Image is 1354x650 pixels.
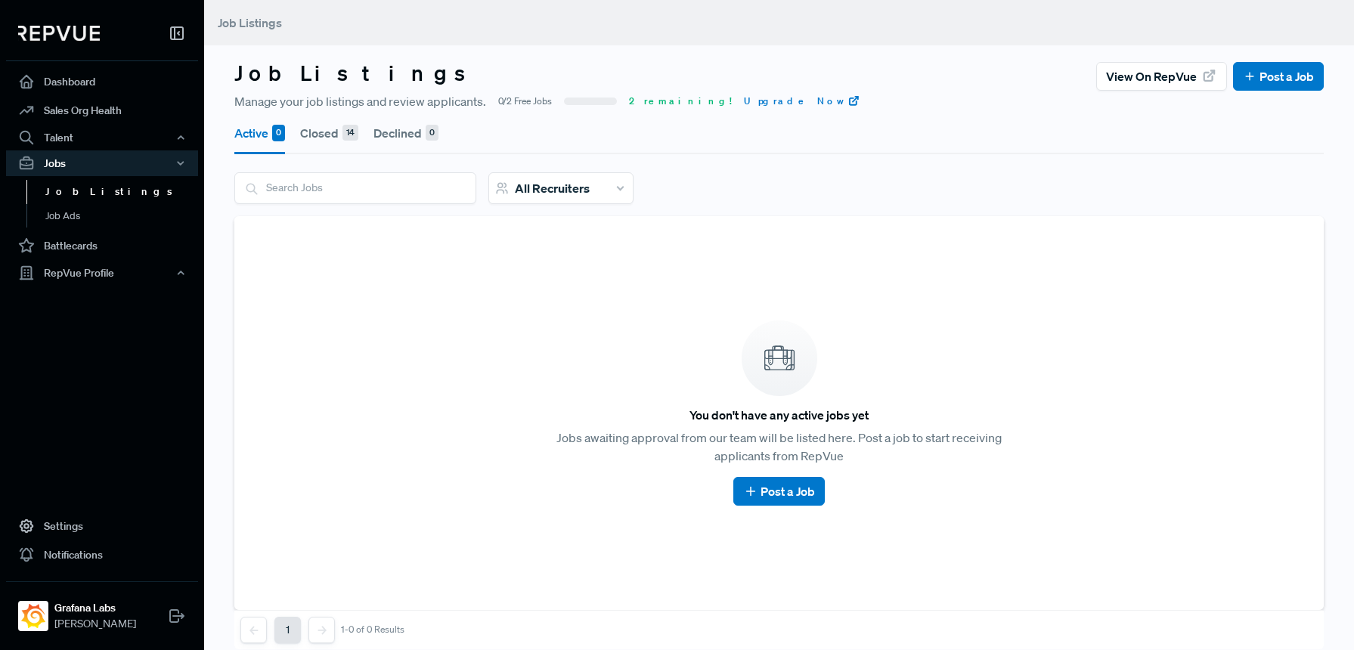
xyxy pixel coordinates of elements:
button: Declined 0 [373,112,438,154]
button: Closed 14 [300,112,358,154]
a: Upgrade Now [744,94,860,108]
span: All Recruiters [515,181,590,196]
span: Job Listings [218,15,282,30]
a: Post a Job [743,482,815,500]
a: Notifications [6,540,198,569]
p: Jobs awaiting approval from our team will be listed here. Post a job to start receiving applicant... [542,429,1016,465]
h3: Job Listings [234,60,479,86]
div: 14 [342,125,358,141]
a: Dashboard [6,67,198,96]
button: Active 0 [234,112,285,154]
a: Job Listings [26,180,218,204]
span: View on RepVue [1106,67,1197,85]
span: 0/2 Free Jobs [498,94,552,108]
a: Post a Job [1243,67,1314,85]
strong: Grafana Labs [54,600,136,616]
span: Manage your job listings and review applicants. [234,92,486,110]
button: Post a Job [1233,62,1324,91]
button: View on RepVue [1096,62,1227,91]
span: 2 remaining! [629,94,732,108]
nav: pagination [240,617,404,643]
img: RepVue [18,26,100,41]
button: Previous [240,617,267,643]
a: Battlecards [6,231,198,260]
button: RepVue Profile [6,260,198,286]
span: [PERSON_NAME] [54,616,136,632]
div: 0 [426,125,438,141]
img: Grafana Labs [21,604,45,628]
input: Search Jobs [235,173,476,203]
div: 0 [272,125,285,141]
button: Post a Job [733,477,825,506]
button: Next [308,617,335,643]
button: Talent [6,125,198,150]
div: 1-0 of 0 Results [341,624,404,635]
a: Sales Org Health [6,96,198,125]
button: 1 [274,617,301,643]
h6: You don't have any active jobs yet [689,408,869,422]
a: Grafana LabsGrafana Labs[PERSON_NAME] [6,581,198,638]
a: Settings [6,512,198,540]
button: Jobs [6,150,198,176]
a: Job Ads [26,204,218,228]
